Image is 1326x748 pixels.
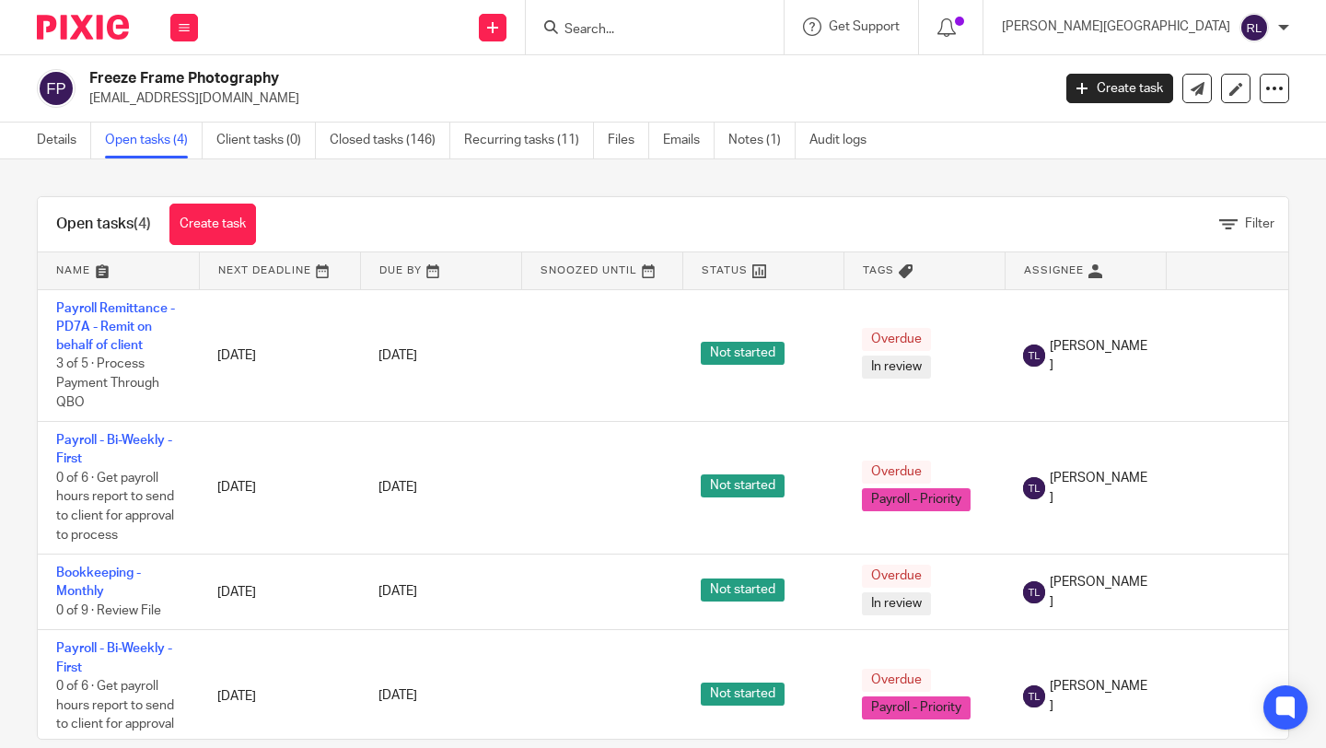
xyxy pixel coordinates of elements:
span: [DATE] [378,690,417,703]
p: [PERSON_NAME][GEOGRAPHIC_DATA] [1002,18,1230,36]
span: [PERSON_NAME] [1050,469,1147,507]
a: Files [608,123,649,158]
span: Overdue [862,461,931,484]
span: [PERSON_NAME] [1050,573,1147,611]
span: Filter [1245,217,1274,230]
span: [DATE] [378,586,417,599]
a: Details [37,123,91,158]
img: svg%3E [1239,13,1269,42]
span: In review [862,356,931,379]
span: Tags [863,265,894,275]
img: svg%3E [1023,477,1045,499]
input: Search [563,22,728,39]
span: 0 of 6 · Get payroll hours report to send to client for approval to process [56,472,174,542]
span: Overdue [862,565,931,588]
a: Audit logs [809,123,880,158]
a: Notes (1) [728,123,796,158]
a: Payroll Remittance - PD7A - Remit on behalf of client [56,302,175,353]
img: svg%3E [1023,345,1045,367]
a: Bookkeeping - Monthly [56,567,141,598]
span: [PERSON_NAME] [1050,337,1147,375]
span: Payroll - Priority [862,488,971,511]
td: [DATE] [199,289,360,422]
span: 0 of 9 · Review File [56,604,161,617]
span: Snoozed Until [541,265,637,275]
a: Client tasks (0) [216,123,316,158]
span: Overdue [862,328,931,351]
span: Payroll - Priority [862,696,971,719]
span: Status [702,265,748,275]
span: 3 of 5 · Process Payment Through QBO [56,358,159,409]
td: [DATE] [199,555,360,630]
td: [DATE] [199,422,360,555]
h1: Open tasks [56,215,151,234]
span: In review [862,592,931,615]
a: Emails [663,123,715,158]
span: Not started [701,474,785,497]
img: svg%3E [1023,581,1045,603]
span: (4) [134,216,151,231]
span: [PERSON_NAME] [1050,677,1147,715]
span: Not started [701,342,785,365]
span: Not started [701,683,785,706]
img: Pixie [37,15,129,40]
span: Get Support [829,20,900,33]
a: Open tasks (4) [105,123,203,158]
span: [DATE] [378,482,417,495]
a: Closed tasks (146) [330,123,450,158]
a: Payroll - Bi-Weekly - First [56,434,172,465]
img: svg%3E [37,69,76,108]
span: Not started [701,579,785,602]
a: Recurring tasks (11) [464,123,594,158]
a: Payroll - Bi-Weekly - First [56,642,172,673]
a: Create task [1066,74,1173,103]
span: Overdue [862,669,931,692]
a: Create task [169,204,256,245]
p: [EMAIL_ADDRESS][DOMAIN_NAME] [89,89,1039,108]
img: svg%3E [1023,685,1045,707]
span: [DATE] [378,349,417,362]
h2: Freeze Frame Photography [89,69,849,88]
